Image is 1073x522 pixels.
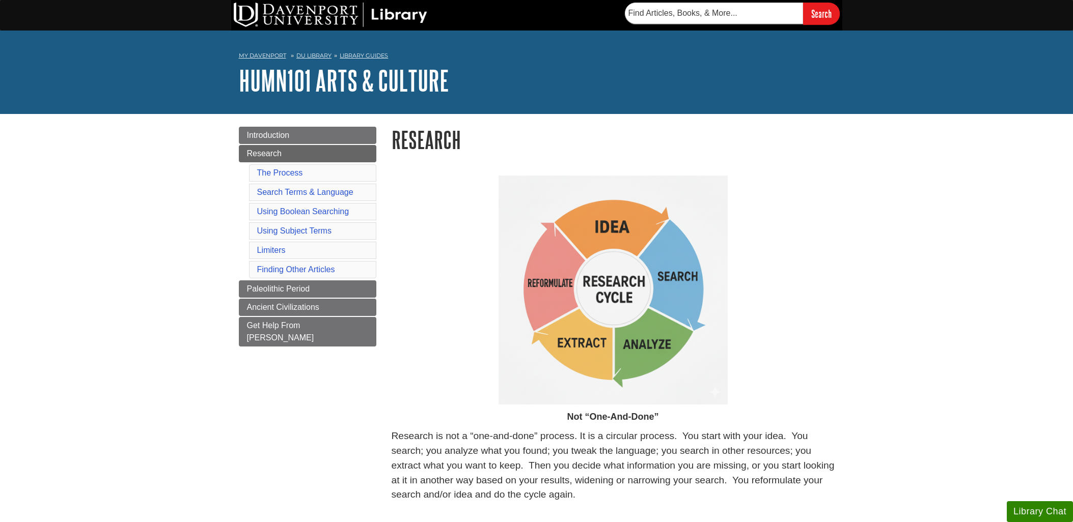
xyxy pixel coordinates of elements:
span: Not “One-And-Done” [567,412,659,422]
a: My Davenport [239,51,286,60]
a: Finding Other Articles [257,265,335,274]
a: Limiters [257,246,286,254]
a: Library Guides [340,52,388,59]
a: HUMN101 Arts & Culture [239,65,449,96]
span: Introduction [247,131,290,139]
div: Guide Page Menu [239,127,376,346]
span: Get Help From [PERSON_NAME] [247,321,314,342]
a: Paleolithic Period [239,280,376,298]
a: Introduction [239,127,376,144]
a: Ancient Civilizations [239,299,376,316]
a: Get Help From [PERSON_NAME] [239,317,376,346]
a: Using Subject Terms [257,226,332,235]
h1: Research [392,127,835,153]
a: The Process [257,168,303,177]
span: Research [247,149,282,158]
span: Paleolithic Period [247,284,310,293]
a: DU Library [296,52,332,59]
a: Search Terms & Language [257,188,353,196]
input: Find Articles, Books, & More... [625,3,803,24]
a: Research [239,145,376,162]
form: Searches DU Library's articles, books, and more [625,3,840,24]
input: Search [803,3,840,24]
button: Library Chat [1007,501,1073,522]
nav: breadcrumb [239,49,835,65]
a: Using Boolean Searching [257,207,349,216]
span: Ancient Civilizations [247,303,319,311]
img: DU Library [234,3,427,27]
p: Research is not a “one-and-done” process. It is a circular process. You start with your idea. You... [392,429,835,502]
